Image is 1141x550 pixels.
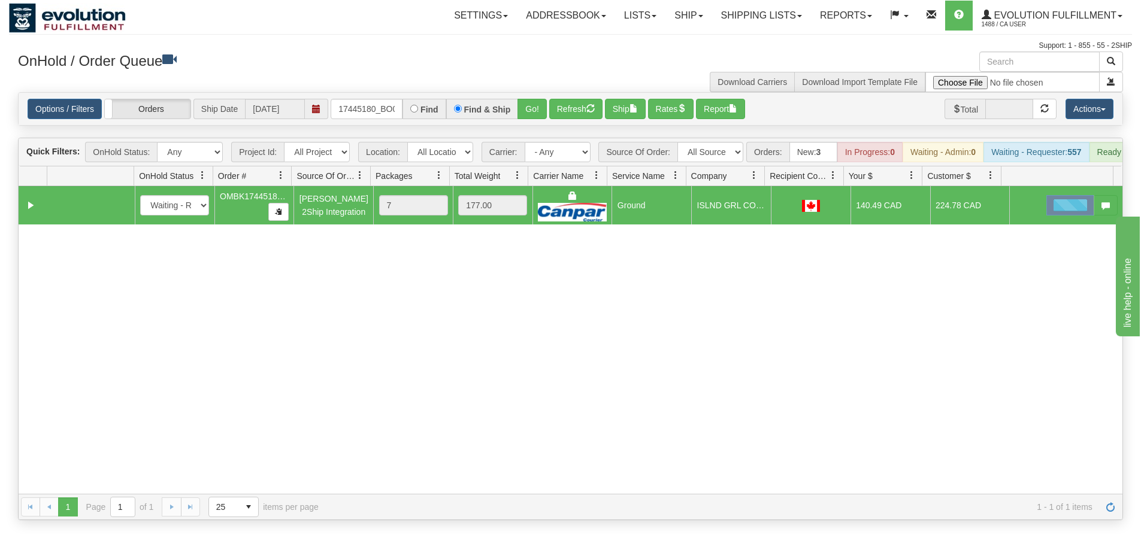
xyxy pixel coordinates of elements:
[945,99,986,119] span: Total
[802,200,820,212] img: CA
[665,165,686,186] a: Service Name filter column settings
[86,497,154,517] span: Page of 1
[231,142,284,162] span: Project Id:
[296,170,355,182] span: Source Of Order
[18,51,562,69] h3: OnHold / Order Queue
[612,170,665,182] span: Service Name
[139,170,193,182] span: OnHold Status
[837,142,903,162] div: In Progress:
[586,165,607,186] a: Carrier Name filter column settings
[746,142,789,162] span: Orders:
[445,1,517,31] a: Settings
[208,497,259,517] span: Page sizes drop down
[507,165,528,186] a: Total Weight filter column settings
[982,19,1072,31] span: 1488 / CA User
[823,165,843,186] a: Recipient Country filter column settings
[271,165,291,186] a: Order # filter column settings
[930,186,1010,224] td: 224.78 CAD
[811,1,881,31] a: Reports
[23,198,38,213] a: Expand
[712,1,811,31] a: Shipping lists
[458,195,527,215] div: 177.00
[696,99,745,119] button: Report
[376,170,412,182] span: Packages
[216,501,232,513] span: 25
[925,72,1100,92] input: Import
[268,203,289,221] button: Copy to clipboard
[1113,214,1140,336] iframe: chat widget
[927,170,970,182] span: Customer $
[890,147,895,157] strong: 0
[1067,147,1081,157] strong: 557
[615,1,665,31] a: Lists
[648,99,694,119] button: Rates
[85,142,157,162] span: OnHold Status:
[105,99,190,118] label: Orders
[1066,99,1113,119] button: Actions
[770,170,828,182] span: Recipient Country
[192,165,213,186] a: OnHold Status filter column settings
[299,192,368,219] div: [PERSON_NAME] 2Ship Integration
[605,99,646,119] button: Ship
[816,147,821,157] strong: 3
[482,142,525,162] span: Carrier:
[19,138,1122,166] div: grid toolbar
[379,195,448,215] div: 7
[612,186,691,224] td: Ground
[420,105,438,114] label: Find
[744,165,764,186] a: Company filter column settings
[335,502,1092,512] span: 1 - 1 of 1 items
[983,142,1089,162] div: Waiting - Requester:
[9,7,111,22] div: live help - online
[350,165,370,186] a: Source Of Order filter column settings
[549,99,603,119] button: Refresh
[1099,51,1123,72] button: Search
[464,105,511,114] label: Find & Ship
[691,170,727,182] span: Company
[239,497,258,516] span: select
[9,41,1132,51] div: Support: 1 - 855 - 55 - 2SHIP
[331,99,402,119] input: Order #
[991,10,1116,20] span: Evolution Fulfillment
[358,142,407,162] span: Location:
[28,99,102,119] a: Options / Filters
[718,77,787,87] a: Download Carriers
[980,165,1001,186] a: Customer $ filter column settings
[691,186,771,224] td: ISLND GRL COLLECTIVE
[1101,497,1120,516] a: Refresh
[538,203,607,221] img: Canpar
[849,170,873,182] span: Your $
[218,170,246,182] span: Order #
[973,1,1131,31] a: Evolution Fulfillment 1488 / CA User
[598,142,677,162] span: Source Of Order:
[111,497,135,516] input: Page 1
[903,142,983,162] div: Waiting - Admin:
[665,1,712,31] a: Ship
[971,147,976,157] strong: 0
[802,77,918,87] a: Download Import Template File
[901,165,922,186] a: Your $ filter column settings
[517,1,615,31] a: Addressbook
[193,99,245,119] span: Ship Date
[429,165,449,186] a: Packages filter column settings
[9,3,126,33] img: logo1488.jpg
[517,99,547,119] button: Go!
[26,145,80,157] label: Quick Filters:
[455,170,501,182] span: Total Weight
[220,192,308,201] span: OMBK17445180_BO01
[58,497,77,516] span: Page 1
[208,497,319,517] span: items per page
[533,170,583,182] span: Carrier Name
[789,142,837,162] div: New:
[979,51,1100,72] input: Search
[851,186,930,224] td: 140.49 CAD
